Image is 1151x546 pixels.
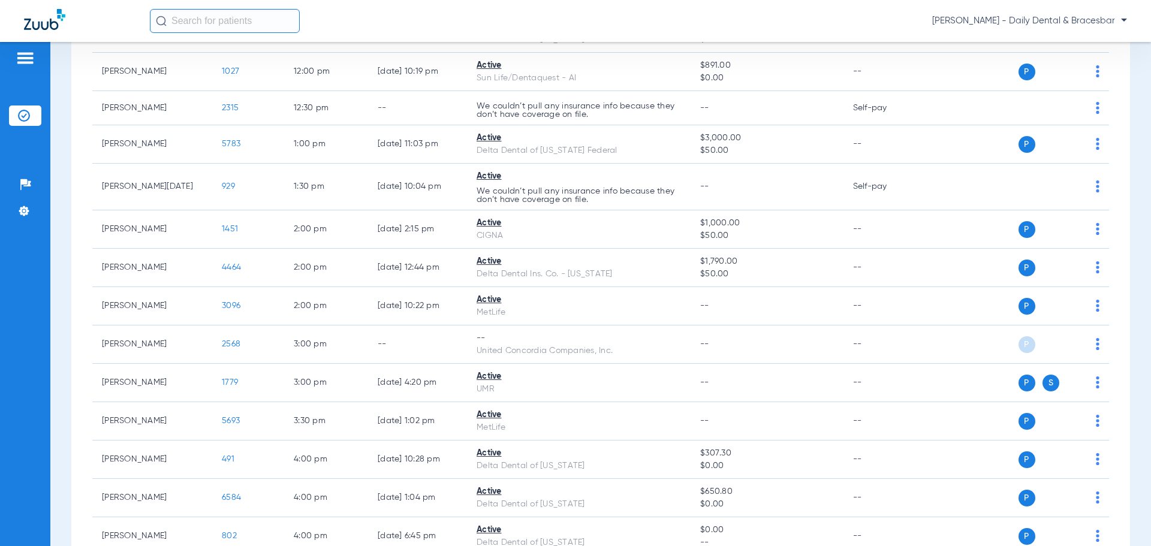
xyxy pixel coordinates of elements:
[92,125,212,164] td: [PERSON_NAME]
[1042,375,1059,391] span: S
[700,59,833,72] span: $891.00
[700,417,709,425] span: --
[477,102,681,119] p: We couldn’t pull any insurance info because they don’t have coverage on file.
[477,498,681,511] div: Delta Dental of [US_STATE]
[92,164,212,210] td: [PERSON_NAME][DATE]
[1091,488,1151,546] div: Chat Widget
[700,230,833,242] span: $50.00
[477,132,681,144] div: Active
[284,325,368,364] td: 3:00 PM
[477,230,681,242] div: CIGNA
[368,479,467,517] td: [DATE] 1:04 PM
[284,125,368,164] td: 1:00 PM
[92,287,212,325] td: [PERSON_NAME]
[477,485,681,498] div: Active
[1019,413,1035,430] span: P
[700,340,709,348] span: --
[284,287,368,325] td: 2:00 PM
[16,51,35,65] img: hamburger-icon
[843,402,924,441] td: --
[222,378,238,387] span: 1779
[222,263,241,272] span: 4464
[700,447,833,460] span: $307.30
[477,421,681,434] div: MetLife
[1096,300,1099,312] img: group-dot-blue.svg
[222,140,240,148] span: 5783
[1019,451,1035,468] span: P
[222,67,239,76] span: 1027
[284,441,368,479] td: 4:00 PM
[284,53,368,91] td: 12:00 PM
[150,9,300,33] input: Search for patients
[843,441,924,479] td: --
[700,144,833,157] span: $50.00
[92,441,212,479] td: [PERSON_NAME]
[92,91,212,125] td: [PERSON_NAME]
[477,59,681,72] div: Active
[477,306,681,319] div: MetLife
[700,378,709,387] span: --
[284,364,368,402] td: 3:00 PM
[368,402,467,441] td: [DATE] 1:02 PM
[92,53,212,91] td: [PERSON_NAME]
[368,364,467,402] td: [DATE] 4:20 PM
[843,164,924,210] td: Self-pay
[1096,138,1099,150] img: group-dot-blue.svg
[700,498,833,511] span: $0.00
[1019,221,1035,238] span: P
[477,460,681,472] div: Delta Dental of [US_STATE]
[843,479,924,517] td: --
[222,532,237,540] span: 802
[477,409,681,421] div: Active
[368,53,467,91] td: [DATE] 10:19 PM
[700,485,833,498] span: $650.80
[477,345,681,357] div: United Concordia Companies, Inc.
[222,340,240,348] span: 2568
[368,210,467,249] td: [DATE] 2:15 PM
[843,53,924,91] td: --
[1096,180,1099,192] img: group-dot-blue.svg
[368,91,467,125] td: --
[477,332,681,345] div: --
[368,125,467,164] td: [DATE] 11:03 PM
[843,325,924,364] td: --
[1096,261,1099,273] img: group-dot-blue.svg
[92,210,212,249] td: [PERSON_NAME]
[368,441,467,479] td: [DATE] 10:28 PM
[700,301,709,310] span: --
[1096,65,1099,77] img: group-dot-blue.svg
[477,383,681,396] div: UMR
[1096,453,1099,465] img: group-dot-blue.svg
[222,225,238,233] span: 1451
[843,249,924,287] td: --
[700,132,833,144] span: $3,000.00
[368,325,467,364] td: --
[477,144,681,157] div: Delta Dental of [US_STATE] Federal
[284,91,368,125] td: 12:30 PM
[368,164,467,210] td: [DATE] 10:04 PM
[284,164,368,210] td: 1:30 PM
[284,402,368,441] td: 3:30 PM
[1096,102,1099,114] img: group-dot-blue.svg
[843,364,924,402] td: --
[222,182,235,191] span: 929
[1096,415,1099,427] img: group-dot-blue.svg
[1019,490,1035,506] span: P
[700,268,833,280] span: $50.00
[477,268,681,280] div: Delta Dental Ins. Co. - [US_STATE]
[368,287,467,325] td: [DATE] 10:22 PM
[843,287,924,325] td: --
[1019,375,1035,391] span: P
[477,524,681,536] div: Active
[932,15,1127,27] span: [PERSON_NAME] - Daily Dental & Bracesbar
[222,493,241,502] span: 6584
[700,72,833,85] span: $0.00
[843,91,924,125] td: Self-pay
[284,479,368,517] td: 4:00 PM
[368,249,467,287] td: [DATE] 12:44 PM
[477,370,681,383] div: Active
[700,460,833,472] span: $0.00
[92,249,212,287] td: [PERSON_NAME]
[1019,136,1035,153] span: P
[284,249,368,287] td: 2:00 PM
